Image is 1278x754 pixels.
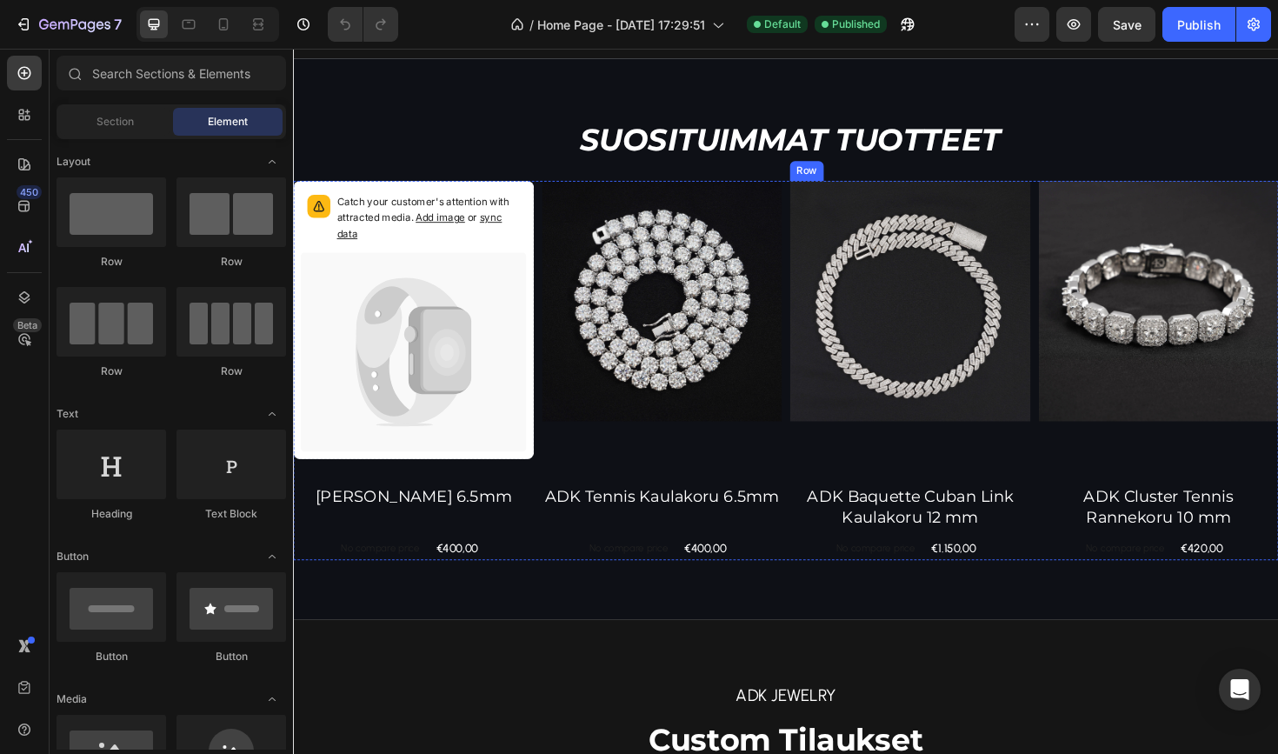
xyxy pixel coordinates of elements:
[223,669,820,700] p: ADK jewelry
[57,649,166,664] div: Button
[57,691,87,707] span: Media
[57,56,286,90] input: Search Sections & Elements
[208,114,248,130] span: Element
[1162,7,1235,42] button: Publish
[938,517,986,542] div: €420,00
[13,318,42,332] div: Beta
[176,254,286,270] div: Row
[1177,16,1221,34] div: Publish
[376,712,667,751] span: Custom Tilaukset
[674,517,724,542] div: €1.150,00
[176,649,286,664] div: Button
[575,524,658,534] p: No compare price
[839,524,922,534] p: No compare price
[258,148,286,176] span: Toggle open
[412,517,460,542] div: €400,00
[1219,669,1261,711] div: Open Intercom Messenger
[46,155,240,205] p: Catch your customer's attention with attracted media.
[17,185,42,199] div: 450
[293,49,1278,754] iframe: Design area
[832,17,880,32] span: Published
[1098,7,1155,42] button: Save
[529,16,534,34] span: /
[176,364,286,379] div: Row
[764,17,801,32] span: Default
[57,254,166,270] div: Row
[303,77,749,116] span: Suosituimmat tuotteet
[263,463,518,488] a: ADK Tennis Kaulakoru 6.5mm
[57,549,89,564] span: Button
[7,7,130,42] button: 7
[258,685,286,713] span: Toggle open
[57,406,78,422] span: Text
[1113,17,1142,32] span: Save
[258,543,286,571] span: Toggle open
[789,463,1044,509] a: ADK Cluster Tennis Rannekoru 10 mm
[258,400,286,428] span: Toggle open
[150,517,197,542] div: €400,00
[57,364,166,379] div: Row
[130,172,182,185] span: Add image
[176,506,286,522] div: Text Block
[114,14,122,35] p: 7
[526,463,781,509] a: ADK Baquette Cuban Link Kaulakoru 12 mm
[97,114,134,130] span: Section
[57,154,90,170] span: Layout
[313,524,396,534] p: No compare price
[50,524,134,534] p: No compare price
[537,16,705,34] span: Home Page - [DATE] 17:29:51
[57,506,166,522] div: Heading
[328,7,398,42] div: Undo/Redo
[529,122,558,137] div: Row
